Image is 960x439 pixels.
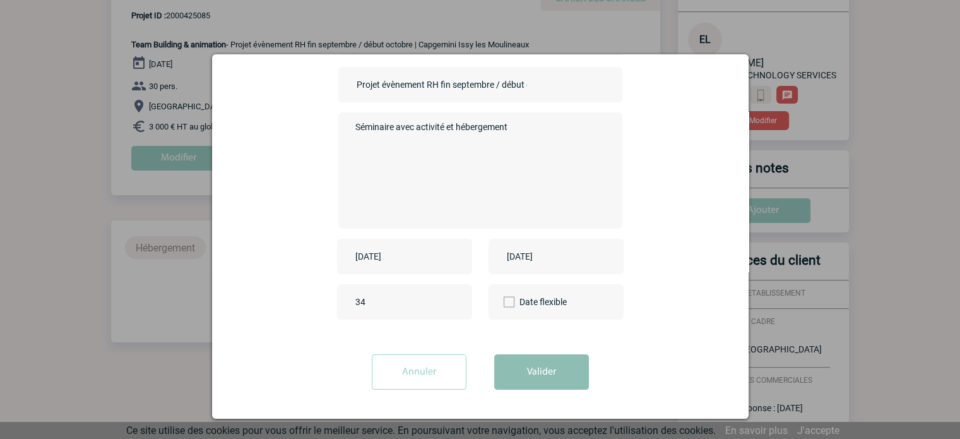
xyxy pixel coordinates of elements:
[494,354,589,390] button: Valider
[504,248,591,265] input: Date de fin
[352,248,439,265] input: Date de début
[504,284,547,320] label: Date flexible
[352,294,471,310] input: Nombre de participants
[353,76,530,93] input: Nom de l'événement
[372,354,466,390] input: Annuler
